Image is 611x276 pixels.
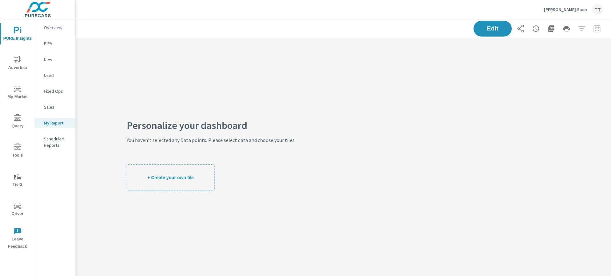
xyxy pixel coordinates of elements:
div: Fixed Ops [35,86,75,96]
span: Edit [480,26,505,31]
p: Scheduled Reports [44,136,70,148]
span: Personalize your dashboard [127,122,295,136]
span: You haven't selected any Data points. Please select data and choose your tiles [127,136,295,164]
div: Used [35,71,75,80]
div: PIPA [35,39,75,48]
span: Driver [2,202,33,218]
div: TT [592,4,603,15]
button: Share Report [514,22,527,35]
p: PIPA [44,40,70,47]
span: Advertise [2,56,33,71]
div: Sales [35,102,75,112]
span: Query [2,114,33,130]
p: Sales [44,104,70,110]
button: + Create your own tile [127,164,214,191]
span: + Create your own tile [147,175,194,180]
span: PURE Insights [2,27,33,42]
div: New [35,55,75,64]
p: New [44,56,70,63]
button: Edit [474,21,512,37]
p: Used [44,72,70,78]
span: Tools [2,144,33,159]
span: My Market [2,85,33,101]
span: Leave Feedback [2,227,33,250]
div: Overview [35,23,75,32]
span: Tier2 [2,173,33,188]
p: Overview [44,24,70,31]
div: My Report [35,118,75,128]
p: Fixed Ops [44,88,70,94]
button: Print Report [560,22,573,35]
div: nav menu [0,19,35,253]
button: "Export Report to PDF" [545,22,558,35]
div: Scheduled Reports [35,134,75,150]
p: My Report [44,120,70,126]
p: [PERSON_NAME] Saco [544,7,587,12]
